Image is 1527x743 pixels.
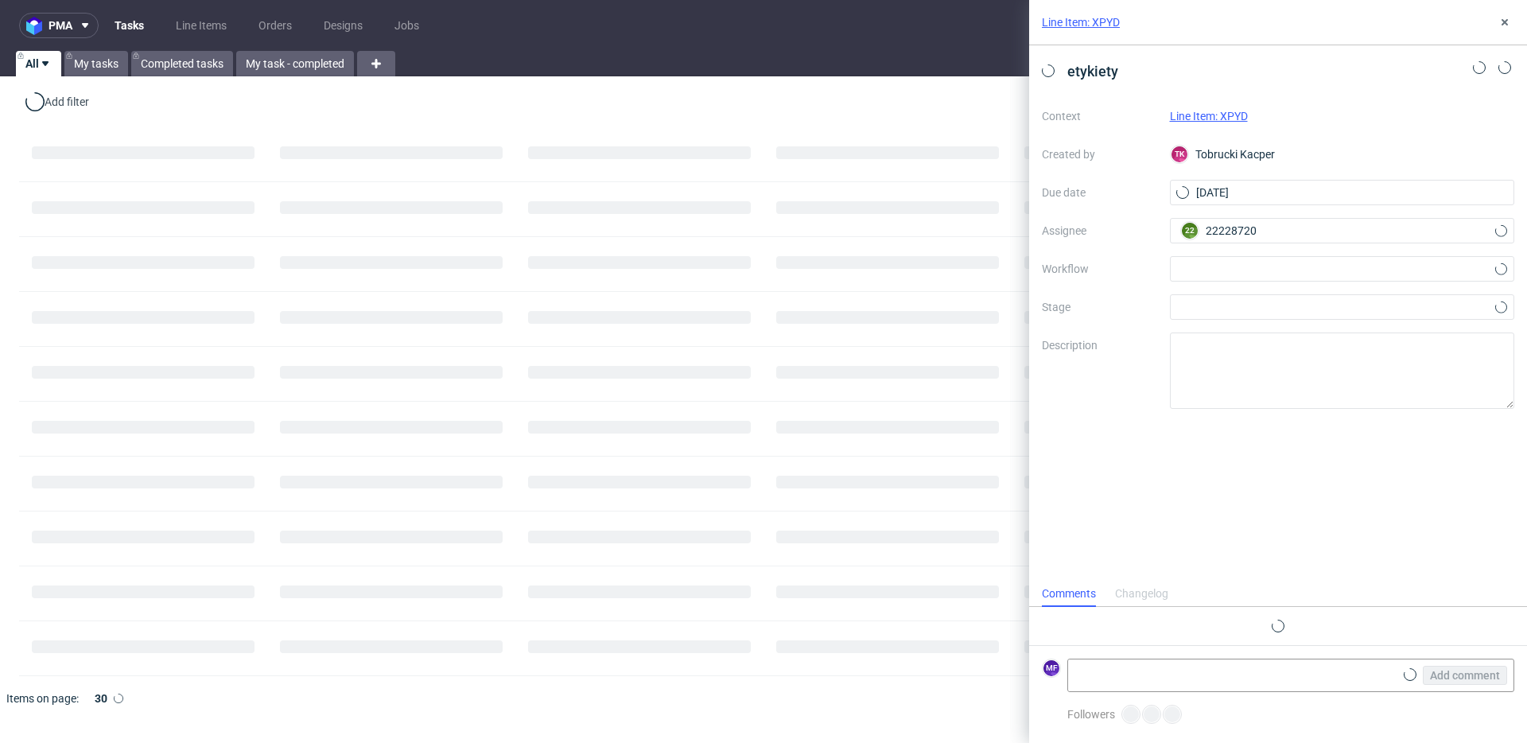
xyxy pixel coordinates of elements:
label: Description [1042,336,1157,406]
span: pma [49,20,72,31]
span: Items on page: [6,690,79,706]
span: 22228720 [1206,223,1257,239]
a: Line Items [166,13,236,38]
a: Tasks [105,13,153,38]
figcaption: 22 [1182,223,1198,239]
span: etykiety [1061,58,1125,84]
div: Add filter [22,89,92,115]
label: Due date [1042,183,1157,202]
label: Created by [1042,145,1157,164]
label: Assignee [1042,221,1157,240]
figcaption: TK [1171,146,1187,162]
a: Jobs [385,13,429,38]
a: Line Item: XPYD [1042,14,1120,30]
span: Followers [1067,708,1115,721]
button: pma [19,13,99,38]
div: Changelog [1115,582,1168,607]
label: Stage [1042,298,1157,317]
label: Context [1042,107,1157,126]
div: 30 [85,687,114,710]
a: Orders [249,13,301,38]
a: Completed tasks [131,51,233,76]
div: Comments [1042,582,1096,607]
a: Line Item: XPYD [1170,110,1248,123]
a: All [16,51,61,76]
a: My task - completed [236,51,354,76]
figcaption: MF [1043,660,1059,676]
a: Designs [314,13,372,38]
a: My tasks [64,51,128,76]
img: logo [26,17,49,35]
label: Workflow [1042,259,1157,278]
div: Tobrucki Kacper [1170,142,1515,167]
